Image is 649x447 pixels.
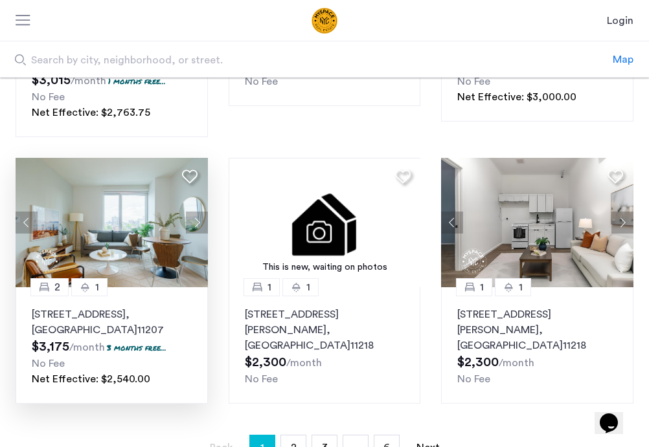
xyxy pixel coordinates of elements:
[607,13,633,28] a: Login
[16,212,38,234] button: Previous apartment
[611,212,633,234] button: Next apartment
[457,92,576,102] span: Net Effective: $3,000.00
[457,307,617,353] p: [STREET_ADDRESS][PERSON_NAME] 11218
[457,76,490,87] span: No Fee
[245,307,405,353] p: [STREET_ADDRESS][PERSON_NAME] 11218
[54,279,60,295] span: 2
[32,358,65,369] span: No Fee
[245,76,278,87] span: No Fee
[441,158,633,287] img: a8b926f1-9a91-4e5e-b036-feb4fe78ee5d_638850847483284209.jpeg
[95,279,99,295] span: 1
[261,8,388,34] a: Cazamio Logo
[32,92,65,102] span: No Fee
[32,340,69,353] span: $3,175
[229,158,421,287] a: This is new, waiting on photos
[229,287,421,404] a: 11[STREET_ADDRESS][PERSON_NAME], [GEOGRAPHIC_DATA]11218No Fee
[245,374,278,384] span: No Fee
[32,307,192,338] p: [STREET_ADDRESS] 11207
[268,279,271,295] span: 1
[613,52,633,67] div: Map
[235,261,415,274] div: This is new, waiting on photos
[108,76,166,87] p: 1 months free...
[32,107,150,118] span: Net Effective: $2,763.75
[457,356,499,369] span: $2,300
[31,52,521,68] span: Search by city, neighborhood, or street.
[457,374,490,384] span: No Fee
[519,279,523,295] span: 1
[32,374,150,384] span: Net Effective: $2,540.00
[595,395,636,434] iframe: chat widget
[16,158,208,287] img: 1997_638519002746102278.png
[229,158,421,287] img: 2.gif
[71,76,106,86] sub: /month
[441,287,633,404] a: 11[STREET_ADDRESS][PERSON_NAME], [GEOGRAPHIC_DATA]11218No Fee
[261,8,388,34] img: logo
[480,279,484,295] span: 1
[32,74,71,87] span: $3,015
[16,287,208,404] a: 21[STREET_ADDRESS], [GEOGRAPHIC_DATA]112073 months free...No FeeNet Effective: $2,540.00
[245,356,286,369] span: $2,300
[286,358,322,368] sub: /month
[107,342,166,353] p: 3 months free...
[186,212,208,234] button: Next apartment
[69,342,105,353] sub: /month
[441,212,463,234] button: Previous apartment
[499,358,534,368] sub: /month
[306,279,310,295] span: 1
